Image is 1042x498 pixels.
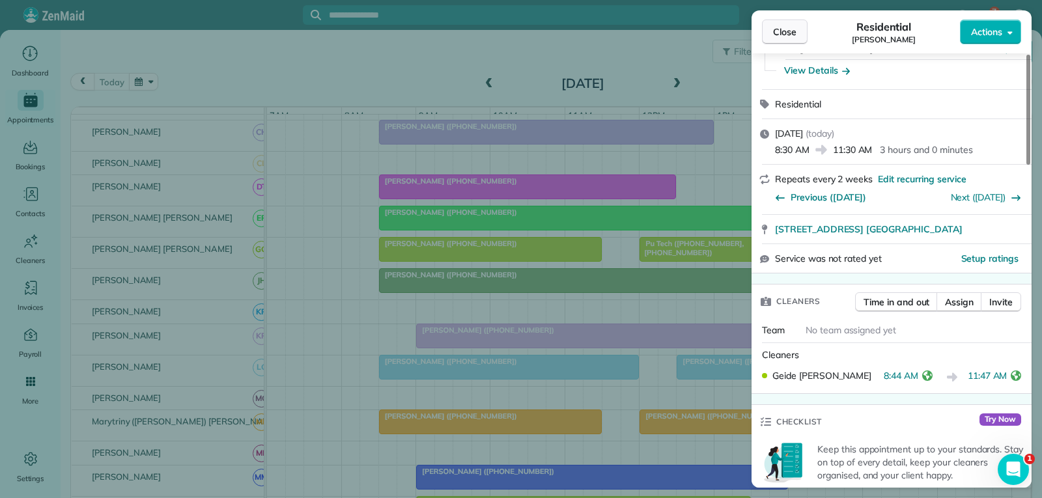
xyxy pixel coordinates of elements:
[971,25,1002,38] span: Actions
[961,252,1019,265] button: Setup ratings
[806,324,896,336] span: No team assigned yet
[951,191,1022,204] button: Next ([DATE])
[951,191,1006,203] a: Next ([DATE])
[880,143,972,156] p: 3 hours and 0 minutes
[936,292,982,312] button: Assign
[800,29,952,55] a: [EMAIL_ADDRESS][PERSON_NAME][DOMAIN_NAME]
[775,223,1024,236] a: [STREET_ADDRESS] [GEOGRAPHIC_DATA]
[979,413,1021,426] span: Try Now
[776,415,822,428] span: Checklist
[762,20,808,44] button: Close
[981,292,1021,312] button: Invite
[968,369,1007,385] span: 11:47 AM
[791,191,866,204] span: Previous ([DATE])
[772,369,871,382] span: Geide [PERSON_NAME]
[775,98,821,110] span: Residential
[864,296,929,309] span: Time in and out
[784,64,850,77] button: View Details
[775,173,873,185] span: Repeats every 2 weeks
[776,295,820,308] span: Cleaners
[961,253,1019,264] span: Setup ratings
[775,143,810,156] span: 8:30 AM
[806,128,834,139] span: ( today )
[856,19,912,35] span: Residential
[775,128,803,139] span: [DATE]
[775,223,963,236] span: [STREET_ADDRESS] [GEOGRAPHIC_DATA]
[878,173,966,186] span: Edit recurring service
[998,454,1029,485] iframe: Intercom live chat
[852,35,916,45] span: [PERSON_NAME]
[833,143,873,156] span: 11:30 AM
[884,369,918,385] span: 8:44 AM
[1024,454,1035,464] span: 1
[762,349,799,361] span: Cleaners
[775,252,882,266] span: Service was not rated yet
[762,324,785,336] span: Team
[945,296,974,309] span: Assign
[775,191,866,204] button: Previous ([DATE])
[817,443,1024,482] p: Keep this appointment up to your standards. Stay on top of every detail, keep your cleaners organ...
[773,25,796,38] span: Close
[855,292,938,312] button: Time in and out
[989,296,1013,309] span: Invite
